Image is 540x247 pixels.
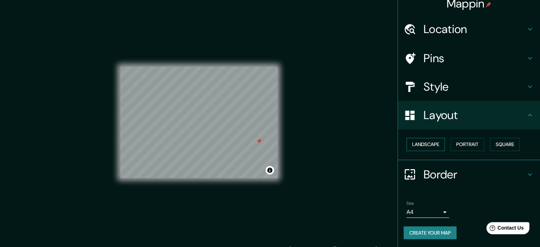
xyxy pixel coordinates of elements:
button: Create your map [404,226,457,240]
h4: Style [424,80,526,94]
canvas: Map [120,67,278,178]
button: Landscape [407,138,445,151]
button: Square [490,138,520,151]
button: Toggle attribution [266,166,274,174]
div: Style [398,73,540,101]
div: Pins [398,44,540,73]
label: Size [407,200,414,206]
h4: Location [424,22,526,36]
button: Portrait [451,138,484,151]
h4: Pins [424,51,526,65]
h4: Border [424,167,526,182]
div: Layout [398,101,540,129]
div: Location [398,15,540,43]
div: A4 [407,206,449,218]
div: Border [398,160,540,189]
h4: Layout [424,108,526,122]
iframe: Help widget launcher [477,219,532,239]
img: pin-icon.png [486,2,491,7]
